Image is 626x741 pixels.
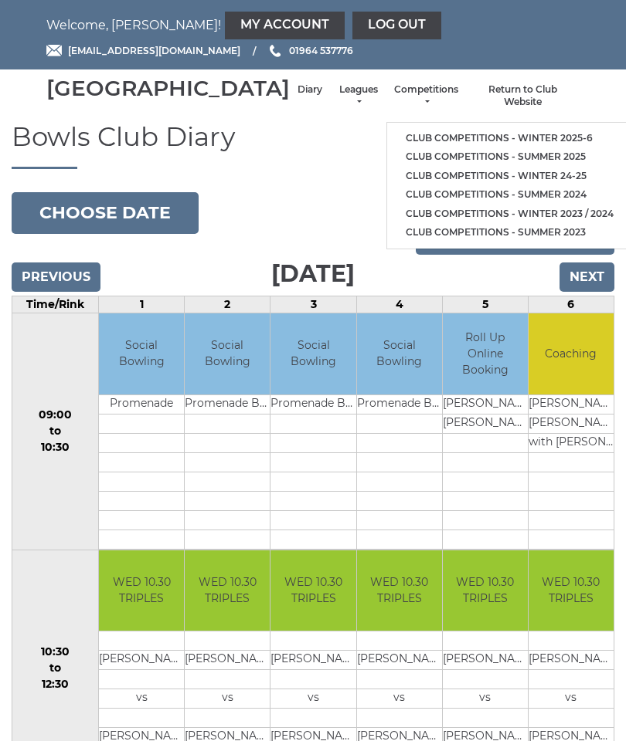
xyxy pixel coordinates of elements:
td: 5 [442,296,528,313]
td: Coaching [529,313,614,394]
td: [PERSON_NAME] [270,651,356,670]
td: 09:00 to 10:30 [12,313,99,550]
div: [GEOGRAPHIC_DATA] [46,76,290,100]
td: Roll Up Online Booking [443,313,528,394]
td: [PERSON_NAME] [529,651,614,670]
td: WED 10.30 TRIPLES [357,550,442,631]
td: Promenade Bowls [357,394,442,414]
a: Email [EMAIL_ADDRESS][DOMAIN_NAME] [46,43,240,58]
td: WED 10.30 TRIPLES [185,550,270,631]
a: Phone us 01964 537776 [267,43,353,58]
td: vs [185,689,270,709]
td: [PERSON_NAME] [443,394,528,414]
td: Promenade [99,394,184,414]
a: Leagues [338,83,379,109]
td: vs [99,689,184,709]
td: WED 10.30 TRIPLES [270,550,356,631]
td: with [PERSON_NAME] [529,433,614,452]
a: Log out [352,12,441,39]
td: 2 [185,296,270,313]
td: 4 [356,296,442,313]
td: Promenade Bowls [185,394,270,414]
td: WED 10.30 TRIPLES [99,550,184,631]
td: 3 [270,296,356,313]
td: 6 [528,296,614,313]
img: Phone us [270,45,281,57]
td: vs [357,689,442,709]
td: Social Bowling [270,313,356,394]
td: [PERSON_NAME] [443,414,528,433]
input: Previous [12,262,100,292]
td: Social Bowling [357,313,442,394]
a: Return to Club Website [474,83,572,109]
span: 01964 537776 [289,45,353,56]
td: [PERSON_NAME] [529,414,614,433]
td: vs [529,689,614,709]
td: Social Bowling [185,313,270,394]
a: Diary [298,83,322,96]
nav: Welcome, [PERSON_NAME]! [46,12,580,39]
span: [EMAIL_ADDRESS][DOMAIN_NAME] [68,45,240,56]
td: [PERSON_NAME] [99,651,184,670]
td: Time/Rink [12,296,99,313]
td: [PERSON_NAME] [357,651,442,670]
td: Social Bowling [99,313,184,394]
button: Choose date [12,192,199,234]
td: vs [443,689,528,709]
a: My Account [225,12,345,39]
td: 1 [99,296,185,313]
td: WED 10.30 TRIPLES [443,550,528,631]
a: Competitions [394,83,458,109]
td: [PERSON_NAME] [185,651,270,670]
input: Next [560,262,614,292]
h1: Bowls Club Diary [12,123,614,169]
td: vs [270,689,356,709]
td: [PERSON_NAME] [529,394,614,414]
td: [PERSON_NAME] [443,651,528,670]
img: Email [46,45,62,56]
td: WED 10.30 TRIPLES [529,550,614,631]
td: Promenade Bowls [270,394,356,414]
